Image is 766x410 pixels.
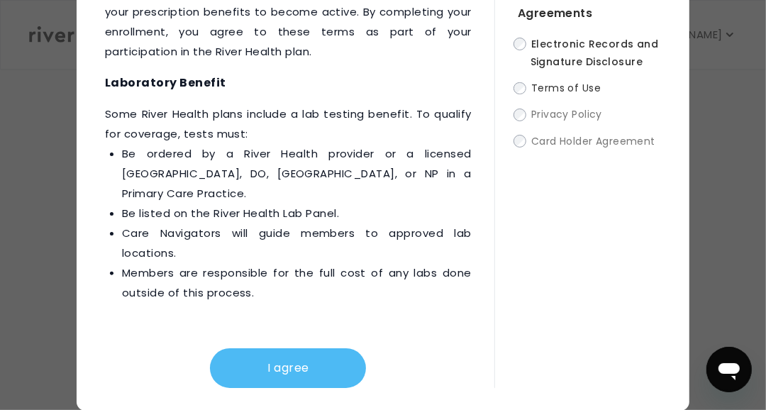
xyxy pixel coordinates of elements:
button: I agree [210,348,366,388]
span: Privacy Policy [531,108,602,122]
li: Be listed on the River Health Lab Panel. [122,204,472,223]
span: Electronic Records and Signature Disclosure [531,37,659,69]
li: Care Navigators will guide members to approved lab locations. [122,223,472,263]
li: Members are responsible for the full cost of any labs done outside of this process. [122,263,472,303]
span: Card Holder Agreement [531,134,655,148]
iframe: Button to launch messaging window [706,347,752,392]
li: Be ordered by a River Health provider or a licensed [GEOGRAPHIC_DATA], DO, [GEOGRAPHIC_DATA], or ... [122,144,472,204]
p: ‍Some River Health plans include a lab testing benefit. To qualify for coverage, tests must: [105,104,472,303]
span: Terms of Use [531,81,601,95]
h4: Laboratory Benefit [105,73,472,93]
